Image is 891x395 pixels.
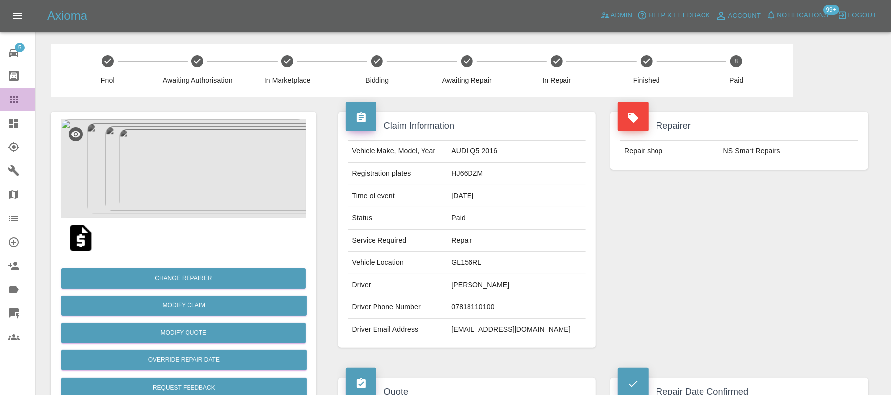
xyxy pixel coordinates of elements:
td: Repair shop [620,141,719,162]
img: qt_1RqBLlA4aDea5wMjh2iMV31Z [65,222,96,254]
button: Change Repairer [61,268,306,289]
button: Logout [835,8,879,23]
td: HJ66DZM [447,163,586,185]
td: Vehicle Location [348,252,448,274]
td: Time of event [348,185,448,207]
a: Modify Claim [61,296,307,316]
a: Admin [598,8,635,23]
button: Help & Feedback [635,8,712,23]
button: Open drawer [6,4,30,28]
td: Status [348,207,448,230]
button: Modify Quote [61,323,306,343]
h4: Repairer [618,119,861,133]
h5: Axioma [47,8,87,24]
td: GL156RL [447,252,586,274]
span: 99+ [823,5,839,15]
td: [PERSON_NAME] [447,274,586,296]
span: In Repair [516,75,598,85]
span: Paid [696,75,778,85]
span: Fnol [67,75,149,85]
span: Bidding [336,75,419,85]
td: Driver Email Address [348,319,448,341]
span: Help & Feedback [648,10,710,21]
span: Account [728,10,761,22]
img: 9d704905-5171-47ae-badd-6ca02fece08d [61,119,306,218]
td: AUDI Q5 2016 [447,141,586,163]
td: Registration plates [348,163,448,185]
span: Finished [606,75,688,85]
h4: Claim Information [346,119,589,133]
td: NS Smart Repairs [719,141,858,162]
span: Logout [848,10,877,21]
td: Vehicle Make, Model, Year [348,141,448,163]
button: Notifications [764,8,831,23]
span: Awaiting Authorisation [157,75,239,85]
span: Notifications [777,10,829,21]
text: 8 [735,58,738,65]
td: Repair [447,230,586,252]
td: [DATE] [447,185,586,207]
td: Service Required [348,230,448,252]
span: Admin [611,10,633,21]
button: Override Repair Date [61,350,307,370]
td: Paid [447,207,586,230]
td: [EMAIL_ADDRESS][DOMAIN_NAME] [447,319,586,341]
td: 07818110100 [447,296,586,319]
span: In Marketplace [246,75,328,85]
span: Awaiting Repair [426,75,508,85]
td: Driver [348,274,448,296]
span: 5 [15,43,25,52]
a: Account [713,8,764,24]
td: Driver Phone Number [348,296,448,319]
